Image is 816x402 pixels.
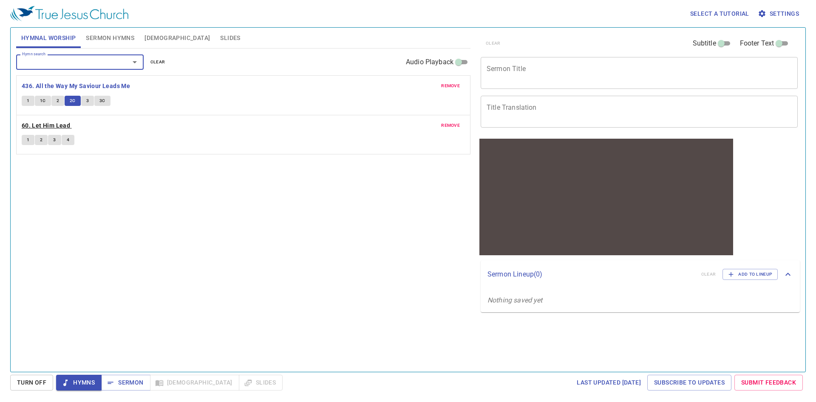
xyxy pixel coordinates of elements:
button: 60. Let Him Lead [22,120,72,131]
span: Select a tutorial [690,9,749,19]
button: Add to Lineup [722,269,778,280]
span: 2C [70,97,76,105]
button: remove [436,120,465,131]
span: 3 [53,136,56,144]
span: clear [150,58,165,66]
span: remove [441,122,460,129]
span: Last updated [DATE] [577,377,641,388]
span: 2 [57,97,59,105]
span: Subtitle [693,38,716,48]
button: 2C [65,96,81,106]
span: Submit Feedback [741,377,796,388]
span: 1 [27,136,29,144]
button: 4 [62,135,74,145]
span: 4 [67,136,69,144]
button: 1 [22,96,34,106]
span: Sermon [108,377,143,388]
button: clear [145,57,170,67]
p: Sermon Lineup ( 0 ) [487,269,694,279]
button: 3C [94,96,110,106]
span: 3C [99,97,105,105]
span: 1C [40,97,46,105]
span: [DEMOGRAPHIC_DATA] [144,33,210,43]
button: 3 [48,135,61,145]
span: Sermon Hymns [86,33,134,43]
a: Last updated [DATE] [573,375,644,391]
span: Turn Off [17,377,46,388]
div: Sermon Lineup(0)clearAdd to Lineup [481,260,800,288]
button: remove [436,81,465,91]
span: Footer Text [740,38,774,48]
span: 3 [86,97,89,105]
span: remove [441,82,460,90]
span: 2 [40,136,42,144]
button: 1C [35,96,51,106]
span: Hymns [63,377,95,388]
b: 436. All the Way My Saviour Leads Me [22,81,130,91]
a: Subscribe to Updates [647,375,731,391]
button: 3 [81,96,94,106]
span: Audio Playback [406,57,453,67]
button: 1 [22,135,34,145]
span: Hymnal Worship [21,33,76,43]
button: 2 [35,135,48,145]
button: Sermon [101,375,150,391]
button: Open [129,56,141,68]
img: True Jesus Church [10,6,128,21]
button: 436. All the Way My Saviour Leads Me [22,81,132,91]
i: Nothing saved yet [487,296,543,304]
a: Submit Feedback [734,375,803,391]
button: Turn Off [10,375,53,391]
span: Add to Lineup [728,271,772,278]
span: 1 [27,97,29,105]
span: Slides [220,33,240,43]
b: 60. Let Him Lead [22,120,70,131]
button: Select a tutorial [687,6,753,22]
button: 2 [51,96,64,106]
button: Hymns [56,375,102,391]
span: Settings [759,9,799,19]
iframe: from-child [477,137,735,257]
button: Settings [756,6,802,22]
span: Subscribe to Updates [654,377,725,388]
